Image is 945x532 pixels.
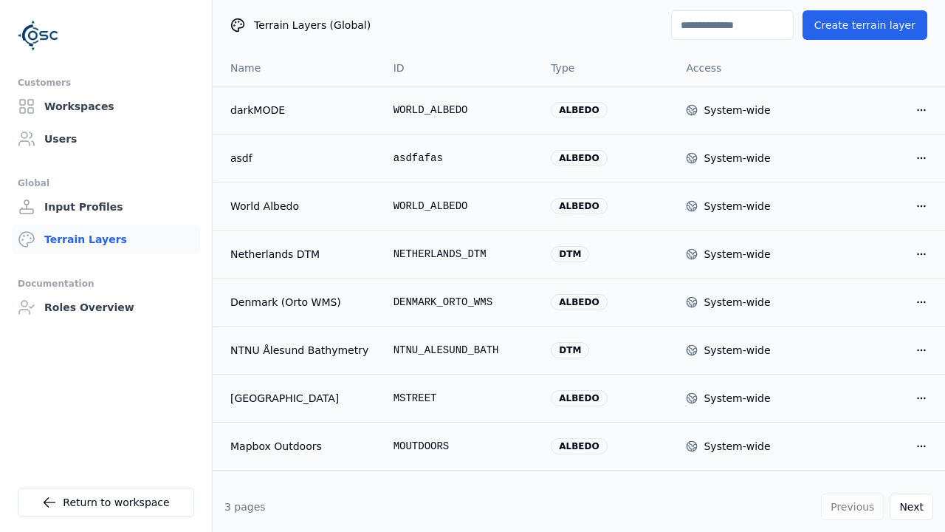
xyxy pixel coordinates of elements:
th: Type [539,50,674,86]
div: Customers [18,74,194,92]
div: Global [18,174,194,192]
div: albedo [551,102,607,118]
div: asdfafas [394,151,528,166]
img: Logo [18,15,59,56]
th: Name [213,50,382,86]
div: NTNU_ALESUND_BATH [394,343,528,358]
button: Create terrain layer [803,10,927,40]
div: System-wide [704,199,770,214]
div: NETHERLANDS_DTM [394,247,528,262]
div: System-wide [704,103,770,117]
div: WORLD_ALBEDO [394,199,528,214]
div: dtm [551,246,589,262]
a: Roles Overview [12,293,200,322]
div: MSTREET [394,391,528,406]
div: DENMARK_ORTO_WMS [394,295,528,310]
a: Denmark (Orto WMS) [230,295,370,310]
a: darkMODE [230,103,370,117]
div: dtm [551,342,589,358]
div: MOUTDOORS [394,439,528,454]
span: Terrain Layers (Global) [254,18,371,33]
a: Terrain Layers [12,225,200,254]
div: albedo [551,438,607,454]
a: Mapbox Outdoors [230,439,370,454]
a: Users [12,124,200,154]
div: WORLD_ALBEDO [394,103,528,117]
a: Return to workspace [18,488,194,517]
div: System-wide [704,439,770,454]
div: System-wide [704,343,770,358]
div: System-wide [704,151,770,166]
a: NTNU Ålesund Bathymetry [230,343,370,358]
a: asdf [230,151,370,166]
div: albedo [551,150,607,166]
a: World Albedo [230,199,370,214]
button: Next [890,494,933,520]
th: ID [382,50,540,86]
th: Access [674,50,809,86]
a: Netherlands DTM [230,247,370,262]
a: [GEOGRAPHIC_DATA] [230,391,370,406]
div: albedo [551,198,607,214]
a: Workspaces [12,92,200,121]
div: System-wide [704,295,770,310]
span: 3 pages [224,501,266,513]
div: Documentation [18,275,194,293]
div: System-wide [704,247,770,262]
div: System-wide [704,391,770,406]
a: Input Profiles [12,192,200,222]
div: albedo [551,294,607,310]
div: albedo [551,390,607,406]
